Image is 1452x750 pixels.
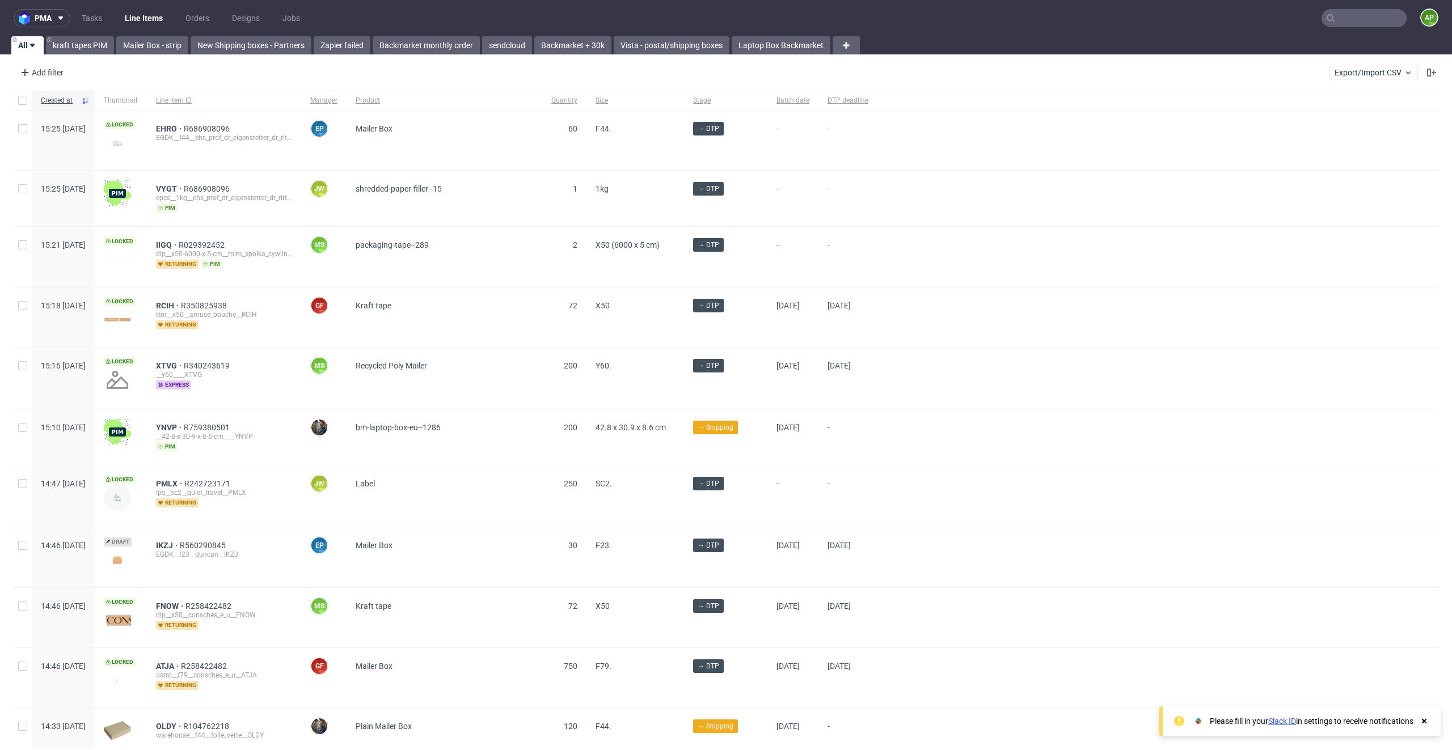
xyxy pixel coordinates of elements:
[41,722,86,731] span: 14:33 [DATE]
[828,479,868,513] span: -
[104,257,131,261] img: version_two_editor_design
[564,361,577,370] span: 200
[185,601,234,611] a: R258422482
[356,662,392,671] span: Mailer Box
[311,658,327,674] figcaption: GF
[698,361,719,371] span: → DTP
[104,366,131,393] img: no_design.png
[1193,715,1204,727] img: Slack
[184,423,232,432] span: R759380501
[41,96,77,105] span: Created at
[373,36,480,54] a: Backmarket monthly order
[596,601,610,611] span: X50
[11,36,44,54] a: All
[596,240,660,249] span: X50 (6000 x 5 cm)
[828,662,851,671] span: [DATE]
[16,63,66,82] div: Add filter
[156,731,292,740] div: warehouse__f44__folie_verte__OLDY
[828,722,868,744] span: -
[156,193,292,202] div: epcs__1kg__ehs_prof_dr_eigenstetter_dr_rittmann_will_steuerberater_partg_mbb__VYGT
[534,36,611,54] a: Backmarket + 30k
[156,681,199,690] span: returning
[41,423,86,432] span: 15:10 [DATE]
[828,601,851,611] span: [DATE]
[46,36,114,54] a: kraft tapes PIM
[698,124,719,134] span: → DTP
[482,36,532,54] a: sendcloud
[828,124,868,156] span: -
[564,662,577,671] span: 750
[156,423,184,432] a: YNVP
[183,722,231,731] a: R104762218
[156,722,183,731] a: OLDY
[698,184,719,194] span: → DTP
[184,184,232,193] span: R686908096
[156,184,184,193] a: VYGT
[356,722,412,731] span: Plain Mailer Box
[551,96,577,105] span: Quantity
[179,240,227,249] a: R029392452
[35,14,52,22] span: pma
[156,301,181,310] a: RCIH
[564,479,577,488] span: 250
[356,541,392,550] span: Mailer Box
[828,184,868,213] span: -
[41,662,86,671] span: 14:46 [DATE]
[356,96,533,105] span: Product
[568,124,577,133] span: 60
[732,36,830,54] a: Laptop Box Backmarket
[776,240,809,273] span: -
[41,361,86,370] span: 15:16 [DATE]
[1421,10,1437,26] figcaption: AP
[184,361,232,370] a: R340243619
[356,124,392,133] span: Mailer Box
[156,249,292,259] div: dlp__x50-6000-x-5-cm__mlm_spolka_cywilna__IIGQ
[181,662,229,671] a: R258422482
[776,662,800,671] span: [DATE]
[184,124,232,133] a: R686908096
[156,124,184,133] a: EHRO
[156,541,180,550] a: IKZJ
[104,180,131,207] img: wHgJFi1I6lmhQAAAABJRU5ErkJggg==
[311,181,327,197] figcaption: JW
[310,96,337,105] span: Manager
[156,370,292,379] div: __y60____XTVG
[356,301,391,310] span: Kraft tape
[104,357,136,366] span: Locked
[1268,717,1296,726] a: Slack ID
[564,423,577,432] span: 200
[225,9,267,27] a: Designs
[698,240,719,250] span: → DTP
[776,423,800,432] span: [DATE]
[356,240,429,249] span: packaging-tape--289
[156,662,181,671] a: ATJA
[596,722,611,731] span: F44.
[104,552,131,567] img: version_two_editor_design.png
[776,124,809,156] span: -
[314,36,370,54] a: Zapier failed
[156,671,292,680] div: ostro__f79__consches_e_u__ATJA
[564,722,577,731] span: 120
[311,718,327,734] img: Maciej Sobola
[828,240,868,273] span: -
[828,301,851,310] span: [DATE]
[156,260,199,269] span: returning
[698,601,719,611] span: → DTP
[156,310,292,319] div: ttm__x50__amuse_bouche__RCIH
[356,479,375,488] span: Label
[356,601,391,611] span: Kraft tape
[181,301,229,310] a: R350825938
[596,184,609,193] span: 1kg
[201,260,222,269] span: pim
[156,240,179,249] span: IIGQ
[698,478,719,489] span: → DTP
[156,498,199,507] span: returning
